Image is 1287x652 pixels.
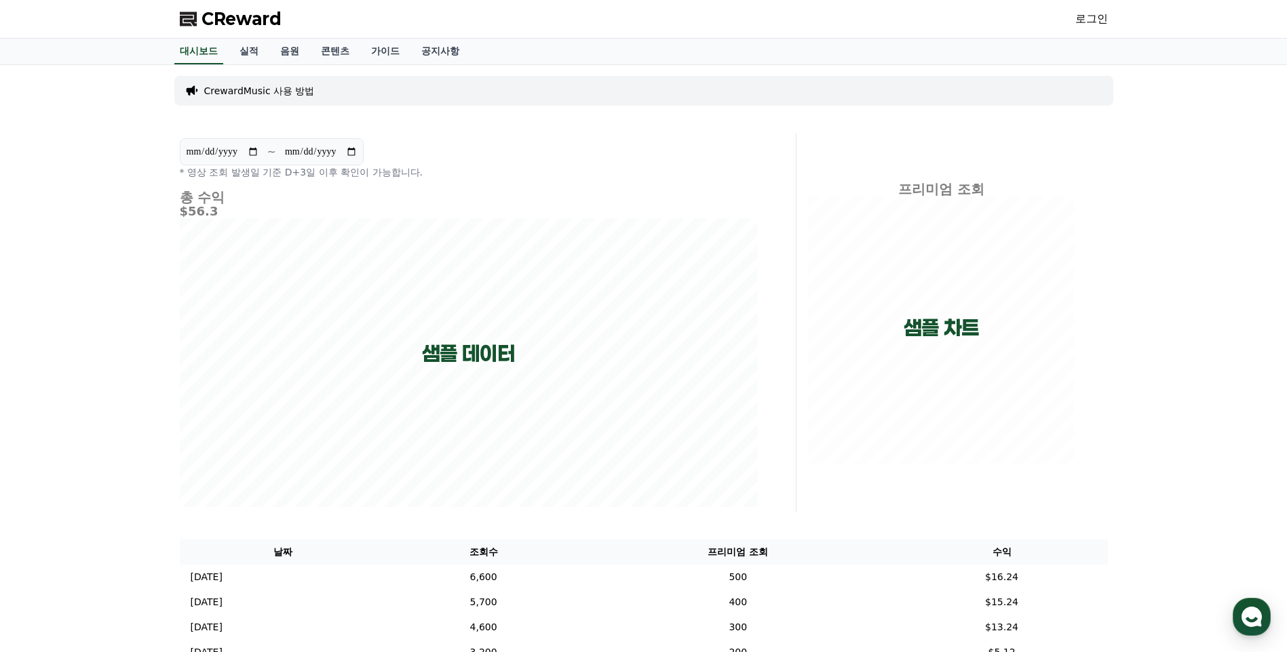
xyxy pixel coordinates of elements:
a: 대시보드 [174,39,223,64]
a: 가이드 [360,39,410,64]
p: [DATE] [191,595,223,609]
a: CReward [180,8,282,30]
td: 5,700 [387,590,580,615]
h4: 총 수익 [180,190,758,205]
p: ~ [267,144,276,160]
th: 수익 [896,539,1108,565]
p: 샘플 차트 [904,316,979,340]
h4: 프리미엄 조회 [807,182,1075,197]
a: 실적 [229,39,269,64]
p: 샘플 데이터 [422,342,515,366]
a: 콘텐츠 [310,39,360,64]
td: 6,600 [387,565,580,590]
h5: $56.3 [180,205,758,218]
td: $13.24 [896,615,1108,640]
span: 대화 [124,451,140,462]
td: $15.24 [896,590,1108,615]
span: 설정 [210,450,226,461]
th: 프리미엄 조회 [580,539,896,565]
td: 4,600 [387,615,580,640]
th: 조회수 [387,539,580,565]
p: [DATE] [191,620,223,634]
a: 설정 [175,430,261,464]
th: 날짜 [180,539,387,565]
td: $16.24 [896,565,1108,590]
td: 300 [580,615,896,640]
a: 음원 [269,39,310,64]
a: CrewardMusic 사용 방법 [204,84,315,98]
td: 500 [580,565,896,590]
p: * 영상 조회 발생일 기준 D+3일 이후 확인이 가능합니다. [180,165,758,179]
a: 대화 [90,430,175,464]
a: 공지사항 [410,39,470,64]
span: CReward [201,8,282,30]
a: 홈 [4,430,90,464]
a: 로그인 [1075,11,1108,27]
span: 홈 [43,450,51,461]
p: [DATE] [191,570,223,584]
td: 400 [580,590,896,615]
